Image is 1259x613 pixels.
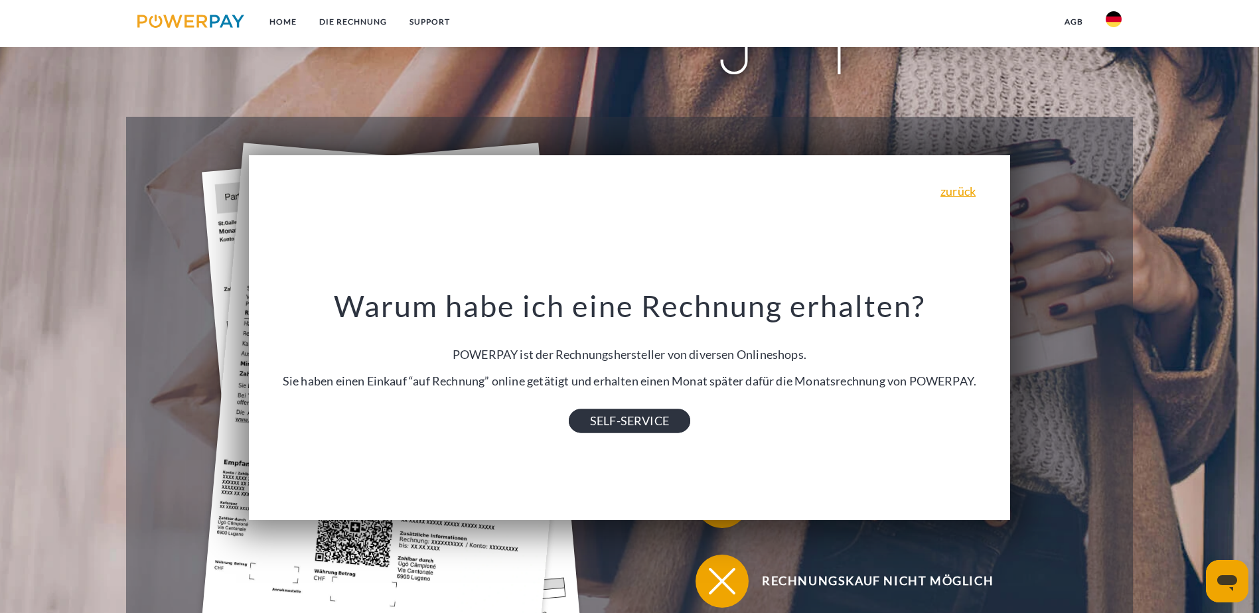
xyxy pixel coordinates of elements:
a: SELF-SERVICE [569,409,690,433]
img: qb_close.svg [705,565,739,598]
a: Home [258,10,308,34]
button: Rechnungskauf nicht möglich [696,555,1041,608]
span: Rechnungskauf nicht möglich [715,555,1040,608]
h3: Warum habe ich eine Rechnung erhalten? [261,287,998,324]
a: zurück [940,185,976,197]
img: de [1106,11,1122,27]
div: POWERPAY ist der Rechnungshersteller von diversen Onlineshops. Sie haben einen Einkauf “auf Rechn... [261,287,998,421]
img: logo-powerpay.svg [137,15,244,28]
a: DIE RECHNUNG [308,10,398,34]
a: SUPPORT [398,10,461,34]
a: agb [1053,10,1094,34]
iframe: Schaltfläche zum Öffnen des Messaging-Fensters [1206,560,1248,602]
